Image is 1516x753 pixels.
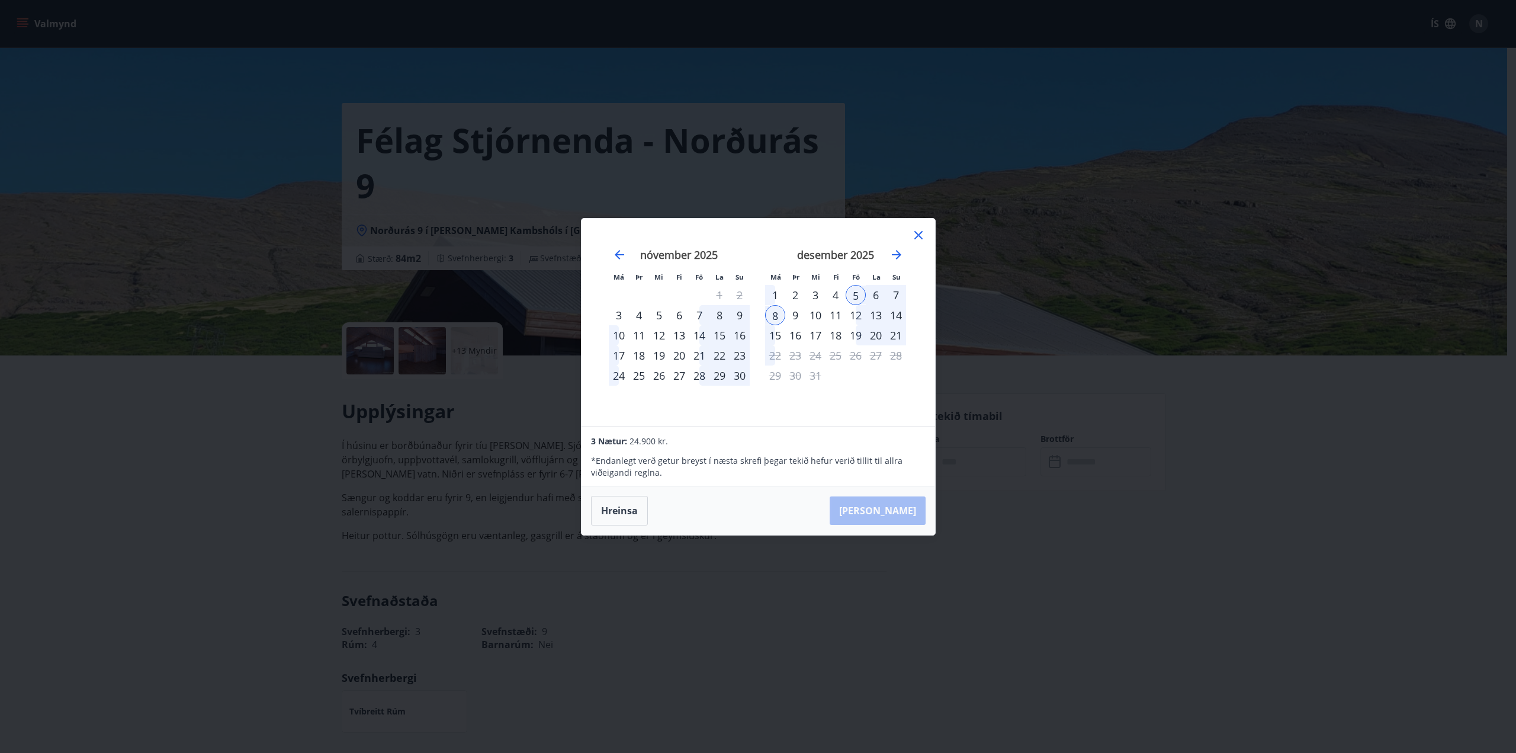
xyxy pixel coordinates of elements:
[852,273,860,281] small: Fö
[805,345,826,366] td: Not available. miðvikudagur, 24. desember 2025
[730,305,750,325] td: Choose sunnudagur, 9. nóvember 2025 as your check-in date. It’s available.
[709,345,730,366] td: Choose laugardagur, 22. nóvember 2025 as your check-in date. It’s available.
[730,345,750,366] td: Choose sunnudagur, 23. nóvember 2025 as your check-in date. It’s available.
[596,233,921,412] div: Calendar
[629,345,649,366] td: Choose þriðjudagur, 18. nóvember 2025 as your check-in date. It’s available.
[765,325,785,345] div: 15
[669,305,689,325] td: Choose fimmtudagur, 6. nóvember 2025 as your check-in date. It’s available.
[629,366,649,386] td: Choose þriðjudagur, 25. nóvember 2025 as your check-in date. It’s available.
[765,366,785,386] td: Not available. mánudagur, 29. desember 2025
[730,325,750,345] td: Choose sunnudagur, 16. nóvember 2025 as your check-in date. It’s available.
[846,305,866,325] div: 12
[709,366,730,386] td: Choose laugardagur, 29. nóvember 2025 as your check-in date. It’s available.
[654,273,663,281] small: Mi
[866,285,886,305] td: Selected. laugardagur, 6. desember 2025
[886,285,906,305] td: Selected. sunnudagur, 7. desember 2025
[669,325,689,345] td: Choose fimmtudagur, 13. nóvember 2025 as your check-in date. It’s available.
[609,345,629,366] td: Choose mánudagur, 17. nóvember 2025 as your check-in date. It’s available.
[886,345,906,366] td: Not available. sunnudagur, 28. desember 2025
[792,273,799,281] small: Þr
[709,345,730,366] div: 22
[612,248,627,262] div: Move backward to switch to the previous month.
[805,285,826,305] td: Choose miðvikudagur, 3. desember 2025 as your check-in date. It’s available.
[709,325,730,345] div: 15
[649,366,669,386] div: 26
[886,305,906,325] div: 14
[591,435,627,447] span: 3 Nætur:
[805,305,826,325] div: 10
[689,366,709,386] td: Choose föstudagur, 28. nóvember 2025 as your check-in date. It’s available.
[649,305,669,325] td: Choose miðvikudagur, 5. nóvember 2025 as your check-in date. It’s available.
[805,325,826,345] div: 17
[846,325,866,345] div: 19
[765,325,785,345] td: Choose mánudagur, 15. desember 2025 as your check-in date. It’s available.
[709,285,730,305] td: Not available. laugardagur, 1. nóvember 2025
[629,366,649,386] div: 25
[730,345,750,366] div: 23
[826,325,846,345] td: Choose fimmtudagur, 18. desember 2025 as your check-in date. It’s available.
[709,305,730,325] div: 8
[785,325,805,345] div: 16
[826,305,846,325] td: Choose fimmtudagur, 11. desember 2025 as your check-in date. It’s available.
[669,345,689,366] div: 20
[689,345,709,366] div: 21
[735,273,744,281] small: Su
[866,325,886,345] div: 20
[805,285,826,305] div: 3
[689,325,709,345] td: Choose föstudagur, 14. nóvember 2025 as your check-in date. It’s available.
[866,305,886,325] div: 13
[669,305,689,325] div: 6
[689,305,709,325] td: Choose föstudagur, 7. nóvember 2025 as your check-in date. It’s available.
[765,285,785,305] td: Choose mánudagur, 1. desember 2025 as your check-in date. It’s available.
[826,285,846,305] td: Choose fimmtudagur, 4. desember 2025 as your check-in date. It’s available.
[826,325,846,345] div: 18
[785,285,805,305] div: 2
[872,273,881,281] small: La
[609,366,629,386] div: 24
[765,305,785,325] td: Selected as end date. mánudagur, 8. desember 2025
[765,345,785,366] td: Choose mánudagur, 22. desember 2025 as your check-in date. It’s available.
[805,325,826,345] td: Choose miðvikudagur, 17. desember 2025 as your check-in date. It’s available.
[730,366,750,386] td: Choose sunnudagur, 30. nóvember 2025 as your check-in date. It’s available.
[629,305,649,325] td: Choose þriðjudagur, 4. nóvember 2025 as your check-in date. It’s available.
[689,345,709,366] td: Choose föstudagur, 21. nóvember 2025 as your check-in date. It’s available.
[609,325,629,345] td: Choose mánudagur, 10. nóvember 2025 as your check-in date. It’s available.
[833,273,839,281] small: Fi
[689,366,709,386] div: 28
[826,345,846,366] td: Not available. fimmtudagur, 25. desember 2025
[629,345,649,366] div: 18
[846,285,866,305] td: Selected as start date. föstudagur, 5. desember 2025
[730,325,750,345] div: 16
[649,305,669,325] div: 5
[886,325,906,345] td: Choose sunnudagur, 21. desember 2025 as your check-in date. It’s available.
[866,345,886,366] td: Not available. laugardagur, 27. desember 2025
[709,325,730,345] td: Choose laugardagur, 15. nóvember 2025 as your check-in date. It’s available.
[866,325,886,345] td: Choose laugardagur, 20. desember 2025 as your check-in date. It’s available.
[709,305,730,325] td: Choose laugardagur, 8. nóvember 2025 as your check-in date. It’s available.
[676,273,682,281] small: Fi
[886,285,906,305] div: 7
[826,305,846,325] div: 11
[609,325,629,345] div: 10
[629,325,649,345] div: 11
[709,366,730,386] div: 29
[785,305,805,325] td: Choose þriðjudagur, 9. desember 2025 as your check-in date. It’s available.
[886,325,906,345] div: 21
[649,325,669,345] div: 12
[689,305,709,325] div: 7
[629,325,649,345] td: Choose þriðjudagur, 11. nóvember 2025 as your check-in date. It’s available.
[805,366,826,386] td: Not available. miðvikudagur, 31. desember 2025
[629,435,668,447] span: 24.900 kr.
[591,455,925,479] p: * Endanlegt verð getur breyst í næsta skrefi þegar tekið hefur verið tillit til allra viðeigandi ...
[765,345,785,366] div: Aðeins útritun í boði
[785,285,805,305] td: Choose þriðjudagur, 2. desember 2025 as your check-in date. It’s available.
[765,285,785,305] div: 1
[695,273,703,281] small: Fö
[730,366,750,386] div: 30
[866,285,886,305] div: 6
[785,345,805,366] td: Not available. þriðjudagur, 23. desember 2025
[649,366,669,386] td: Choose miðvikudagur, 26. nóvember 2025 as your check-in date. It’s available.
[730,285,750,305] td: Not available. sunnudagur, 2. nóvember 2025
[826,285,846,305] div: 4
[785,325,805,345] td: Choose þriðjudagur, 16. desember 2025 as your check-in date. It’s available.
